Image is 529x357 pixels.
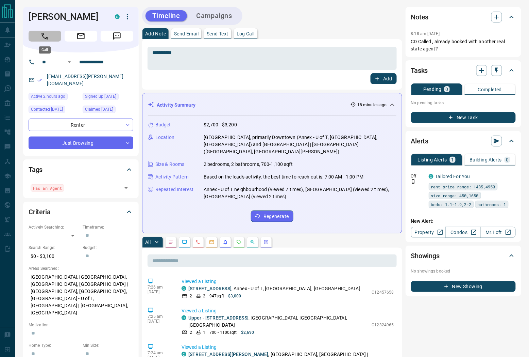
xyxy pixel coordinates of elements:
[411,268,516,274] p: No showings booked
[209,329,237,336] p: 700 - 1100 sqft
[411,133,516,149] div: Alerts
[83,245,133,251] p: Budget:
[446,227,481,238] a: Condos
[33,185,62,191] span: Has an Agent
[480,227,515,238] a: Mr.Loft
[182,315,186,320] div: condos.ca
[29,161,133,178] div: Tags
[29,119,133,131] div: Renter
[236,239,242,245] svg: Requests
[146,10,187,21] button: Timeline
[182,286,186,291] div: condos.ca
[372,322,394,328] p: C12324965
[121,183,131,193] button: Open
[145,240,151,245] p: All
[204,173,363,181] p: Based on the lead's activity, the best time to reach out is: 7:00 AM - 1:00 PM
[83,224,133,230] p: Timeframe:
[29,93,79,102] div: Wed Oct 15 2025
[148,290,171,294] p: [DATE]
[155,173,189,181] p: Activity Pattern
[436,174,470,179] a: Tailored For You
[85,93,116,100] span: Signed up [DATE]
[145,31,166,36] p: Add Note
[155,121,171,128] p: Budget
[39,46,51,53] div: Call
[431,192,479,199] span: size range: 450,1650
[65,31,97,42] span: Email
[411,38,516,52] p: CD Called , already booked with another real state agent?
[101,31,133,42] span: Message
[446,87,448,92] p: 0
[29,204,133,220] div: Criteria
[411,281,516,292] button: New Showing
[182,307,394,314] p: Viewed a Listing
[157,102,195,109] p: Activity Summary
[29,224,79,230] p: Actively Searching:
[418,157,447,162] p: Listing Alerts
[29,11,105,22] h1: [PERSON_NAME]
[263,239,269,245] svg: Agent Actions
[29,31,61,42] span: Call
[241,329,254,336] p: $2,690
[188,352,269,357] a: [STREET_ADDRESS][PERSON_NAME]
[29,137,133,149] div: Just Browsing
[155,161,185,168] p: Size & Rooms
[228,293,241,299] p: $3,000
[29,106,79,115] div: Tue Apr 08 2025
[506,157,509,162] p: 0
[357,102,387,108] p: 18 minutes ago
[431,201,472,208] span: beds: 1.1-1.9,2-2
[411,65,428,76] h2: Tasks
[148,99,396,111] div: Activity Summary18 minutes ago
[29,206,51,217] h2: Criteria
[190,329,192,336] p: 2
[174,31,199,36] p: Send Email
[148,314,171,319] p: 7:25 am
[29,251,79,262] p: $0 - $3,100
[451,157,454,162] p: 1
[168,239,174,245] svg: Notes
[237,31,255,36] p: Log Call
[411,173,425,179] p: Off
[31,93,65,100] span: Active 2 hours ago
[29,271,133,319] p: [GEOGRAPHIC_DATA], [GEOGRAPHIC_DATA], [GEOGRAPHIC_DATA], [GEOGRAPHIC_DATA] | [GEOGRAPHIC_DATA], [...
[411,179,416,184] svg: Push Notification Only
[478,87,502,92] p: Completed
[204,161,293,168] p: 2 bedrooms, 2 bathrooms, 700-1,100 sqft
[47,74,124,86] a: [EMAIL_ADDRESS][PERSON_NAME][DOMAIN_NAME]
[29,164,42,175] h2: Tags
[204,186,396,200] p: Annex - U of T neighbourhood (viewed 7 times), [GEOGRAPHIC_DATA] (viewed 2 times), [GEOGRAPHIC_DA...
[411,250,440,261] h2: Showings
[411,98,516,108] p: No pending tasks
[83,106,133,115] div: Tue Jun 07 2022
[411,31,440,36] p: 8:18 am [DATE]
[182,344,394,351] p: Viewed a Listing
[372,289,394,295] p: C12457658
[411,112,516,123] button: New Task
[182,352,186,357] div: condos.ca
[29,322,133,328] p: Motivation:
[148,351,171,355] p: 7:24 am
[148,285,171,290] p: 7:26 am
[203,329,205,336] p: 1
[207,31,228,36] p: Send Text
[83,93,133,102] div: Tue Jun 07 2022
[411,248,516,264] div: Showings
[148,319,171,324] p: [DATE]
[470,157,502,162] p: Building Alerts
[411,136,429,146] h2: Alerts
[429,174,433,179] div: condos.ca
[411,12,429,22] h2: Notes
[478,201,506,208] span: bathrooms: 1
[29,265,133,271] p: Areas Searched:
[204,121,237,128] p: $2,700 - $3,200
[209,293,224,299] p: 947 sqft
[203,293,205,299] p: 2
[190,293,192,299] p: 2
[411,227,446,238] a: Property
[182,278,394,285] p: Viewed a Listing
[251,211,293,222] button: Regenerate
[85,106,113,113] span: Claimed [DATE]
[431,183,495,190] span: rent price range: 1485,4950
[188,285,360,292] p: , Annex - U of T, [GEOGRAPHIC_DATA], [GEOGRAPHIC_DATA]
